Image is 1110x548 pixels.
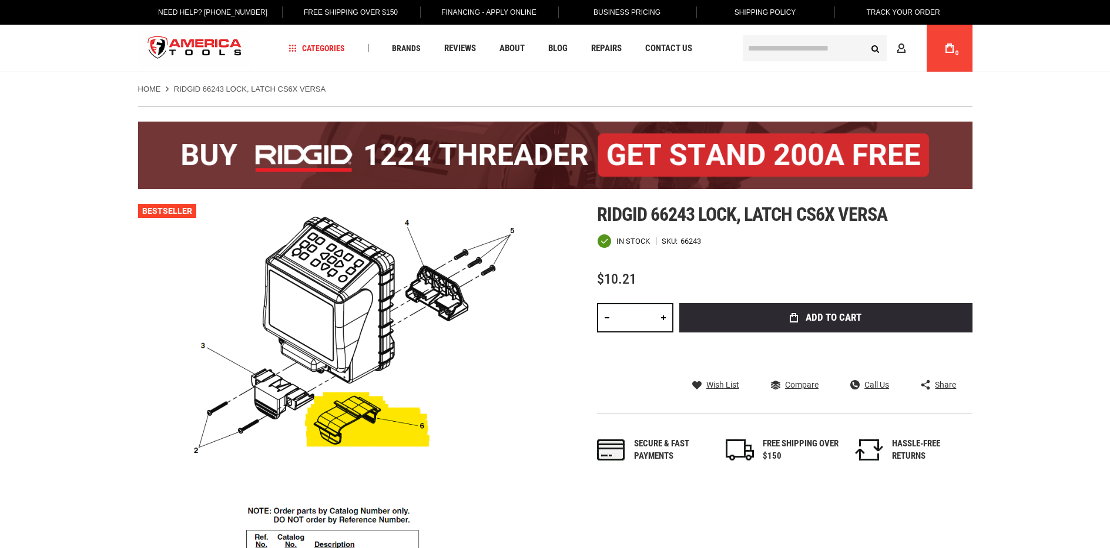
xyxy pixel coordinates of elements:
span: Share [935,381,956,389]
span: About [499,44,525,53]
span: Compare [785,381,819,389]
span: Wish List [706,381,739,389]
button: Search [864,37,887,59]
strong: RIDGID 66243 LOCK, LATCH CS6X VERSA [174,85,326,93]
img: America Tools [138,26,252,70]
div: Availability [597,234,650,248]
img: returns [855,439,883,460]
strong: SKU [662,237,680,245]
img: shipping [726,439,754,460]
span: Shipping Policy [735,8,796,16]
span: Contact Us [645,44,692,53]
a: store logo [138,26,252,70]
button: Add to Cart [679,303,972,332]
span: Blog [548,44,568,53]
a: Brands [387,41,426,56]
a: Categories [283,41,350,56]
span: Categories [289,44,345,52]
span: 0 [955,50,959,56]
span: Ridgid 66243 lock, latch cs6x versa [597,203,887,226]
div: 66243 [680,237,701,245]
a: Wish List [692,379,739,390]
a: Home [138,84,161,95]
div: Secure & fast payments [634,438,710,463]
span: Repairs [591,44,622,53]
span: In stock [616,237,650,245]
a: Contact Us [640,41,697,56]
a: About [494,41,530,56]
span: Call Us [864,381,889,389]
a: Reviews [439,41,481,56]
a: Call Us [850,379,889,390]
span: Reviews [444,44,476,53]
a: 0 [938,25,961,72]
div: FREE SHIPPING OVER $150 [763,438,839,463]
div: HASSLE-FREE RETURNS [892,438,968,463]
span: Brands [392,44,421,52]
a: Repairs [586,41,627,56]
span: Add to Cart [806,312,861,322]
img: payments [597,439,625,460]
img: BOGO: Buy the RIDGID® 1224 Threader (26092), get the 92467 200A Stand FREE! [138,122,972,189]
a: Compare [771,379,819,390]
span: $10.21 [597,271,636,287]
a: Blog [543,41,573,56]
